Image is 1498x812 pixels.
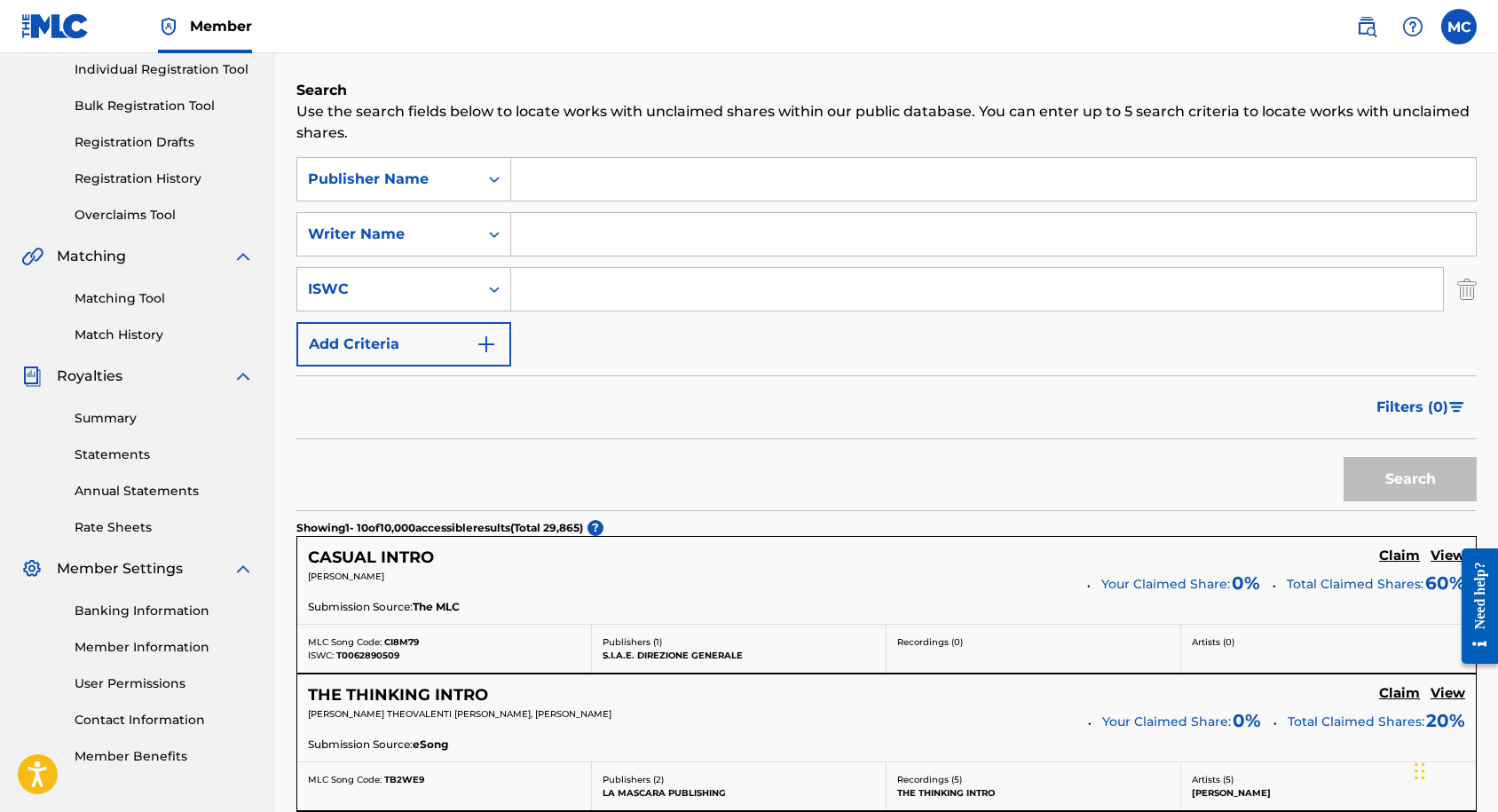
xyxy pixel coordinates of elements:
[603,786,875,800] p: LA MASCARA PUBLISHING
[296,520,583,536] p: Showing 1 - 10 of 10,000 accessible results (Total 29,865 )
[1402,16,1423,37] img: help
[476,334,497,355] img: 9d2ae6d4665cec9f34b9.svg
[75,638,254,657] a: Member Information
[75,206,254,225] a: Overclaims Tool
[1379,548,1420,564] h5: Claim
[1409,727,1498,812] iframe: Chat Widget
[1457,267,1477,311] img: Delete Criterion
[384,774,424,785] span: TB2WE9
[1349,9,1384,44] a: Public Search
[75,747,254,766] a: Member Benefits
[1449,402,1464,413] img: filter
[308,279,468,300] div: ISWC
[308,774,382,785] span: MLC Song Code:
[75,60,254,79] a: Individual Registration Tool
[308,169,468,190] div: Publisher Name
[308,571,384,582] span: [PERSON_NAME]
[308,599,413,615] span: Submission Source:
[336,650,399,661] span: T0062890509
[57,558,183,579] span: Member Settings
[1431,685,1465,702] h5: View
[75,289,254,308] a: Matching Tool
[75,326,254,344] a: Match History
[75,674,254,693] a: User Permissions
[1233,707,1261,734] span: 0 %
[190,16,252,36] span: Member
[308,650,334,661] span: ISWC:
[603,635,875,649] p: Publishers ( 1 )
[1379,685,1420,702] h5: Claim
[75,409,254,428] a: Summary
[1448,535,1498,678] iframe: To enrich screen reader interactions, please activate Accessibility in Grammarly extension settings
[897,786,1170,800] p: THE THINKING INTRO
[296,322,511,367] button: Add Criteria
[1366,385,1477,430] button: Filters (0)
[57,366,122,387] span: Royalties
[75,602,254,620] a: Banking Information
[1192,786,1465,800] p: [PERSON_NAME]
[1288,713,1424,729] span: Total Claimed Shares:
[897,635,1170,649] p: Recordings ( 0 )
[1101,575,1230,594] span: Your Claimed Share:
[296,80,1477,101] h6: Search
[1395,9,1431,44] div: Help
[1192,635,1465,649] p: Artists ( 0 )
[57,246,126,267] span: Matching
[308,685,488,706] h5: THE THINKING INTRO
[384,636,419,648] span: CI8M79
[308,708,611,720] span: [PERSON_NAME] THEOVALENTI [PERSON_NAME], [PERSON_NAME]
[603,773,875,786] p: Publishers ( 2 )
[1441,9,1477,44] div: User Menu
[1431,548,1465,564] h5: View
[1232,570,1260,596] span: 0 %
[413,737,448,753] span: eSong
[296,101,1477,144] p: Use the search fields below to locate works with unclaimed shares within our public database. You...
[1415,745,1425,798] div: Drag
[308,737,413,753] span: Submission Source:
[75,445,254,464] a: Statements
[21,558,43,579] img: Member Settings
[158,16,179,37] img: Top Rightsholder
[1426,707,1465,734] span: 20 %
[1102,713,1231,731] span: Your Claimed Share:
[233,246,254,267] img: expand
[1192,773,1465,786] p: Artists ( 5 )
[587,520,603,536] span: ?
[75,169,254,188] a: Registration History
[75,711,254,729] a: Contact Information
[21,366,43,387] img: Royalties
[308,548,434,568] h5: CASUAL INTRO
[1425,570,1465,596] span: 60 %
[413,599,460,615] span: The MLC
[603,649,875,662] p: S.I.A.E. DIREZIONE GENERALE
[75,133,254,152] a: Registration Drafts
[308,224,468,245] div: Writer Name
[1431,685,1465,705] a: View
[75,482,254,501] a: Annual Statements
[75,97,254,115] a: Bulk Registration Tool
[1431,548,1465,567] a: View
[233,558,254,579] img: expand
[1356,16,1377,37] img: search
[21,246,43,267] img: Matching
[21,13,90,39] img: MLC Logo
[233,366,254,387] img: expand
[1376,397,1448,418] span: Filters ( 0 )
[897,773,1170,786] p: Recordings ( 5 )
[296,157,1477,510] form: Search Form
[75,518,254,537] a: Rate Sheets
[308,636,382,648] span: MLC Song Code:
[1287,576,1423,592] span: Total Claimed Shares:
